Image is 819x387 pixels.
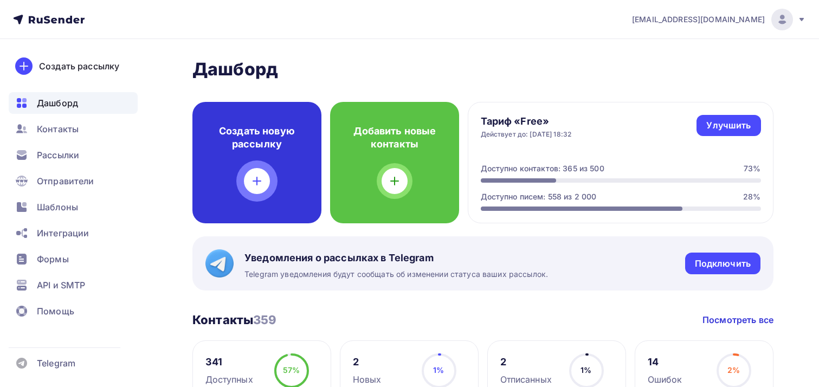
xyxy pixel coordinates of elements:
span: Уведомления о рассылках в Telegram [244,251,548,265]
span: 1% [433,365,444,375]
div: 28% [743,191,760,202]
span: Контакты [37,122,79,136]
div: Ошибок [648,373,682,386]
span: Помощь [37,305,74,318]
div: Создать рассылку [39,60,119,73]
span: 359 [253,313,276,327]
div: Действует до: [DATE] 18:32 [481,130,572,139]
h4: Создать новую рассылку [210,125,304,151]
span: Отправители [37,175,94,188]
span: Telegram уведомления будут сообщать об изменении статуса ваших рассылок. [244,269,548,280]
div: Доступных [205,373,253,386]
span: 1% [581,365,591,375]
div: Подключить [695,257,751,270]
span: Формы [37,253,69,266]
a: Контакты [9,118,138,140]
a: Рассылки [9,144,138,166]
span: Рассылки [37,149,79,162]
div: 14 [648,356,682,369]
div: 2 [500,356,552,369]
div: Новых [353,373,382,386]
span: [EMAIL_ADDRESS][DOMAIN_NAME] [632,14,765,25]
h3: Контакты [192,312,277,327]
span: Дашборд [37,96,78,109]
div: 73% [744,163,760,174]
a: Дашборд [9,92,138,114]
span: Интеграции [37,227,89,240]
div: Доступно контактов: 365 из 500 [481,163,604,174]
a: Отправители [9,170,138,192]
span: Шаблоны [37,201,78,214]
span: 2% [727,365,740,375]
a: Формы [9,248,138,270]
div: Улучшить [706,119,751,132]
a: Шаблоны [9,196,138,218]
span: API и SMTP [37,279,85,292]
a: [EMAIL_ADDRESS][DOMAIN_NAME] [632,9,806,30]
div: 2 [353,356,382,369]
span: Telegram [37,357,75,370]
h2: Дашборд [192,59,773,80]
h4: Тариф «Free» [481,115,572,128]
h4: Добавить новые контакты [347,125,442,151]
a: Посмотреть все [702,313,773,326]
div: 341 [205,356,253,369]
div: Доступно писем: 558 из 2 000 [481,191,597,202]
div: Отписанных [500,373,552,386]
span: 57% [283,365,300,375]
